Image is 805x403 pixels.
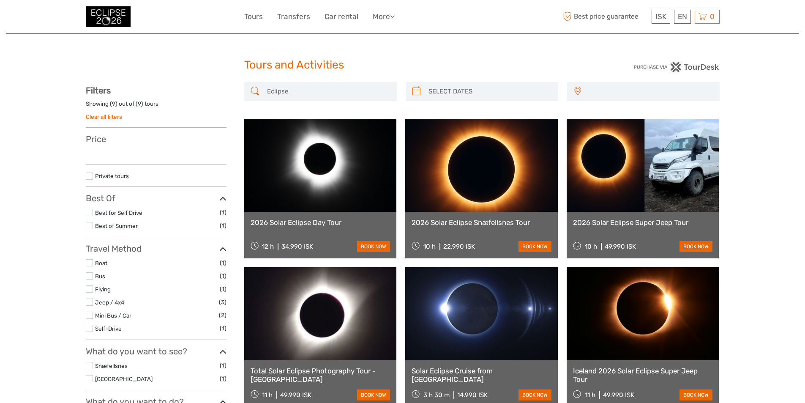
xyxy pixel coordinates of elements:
a: Tours [244,11,263,23]
a: Flying [95,286,111,293]
input: SELECT DATES [425,84,554,99]
a: Private tours [95,173,129,179]
h3: Travel Method [86,244,226,254]
a: [GEOGRAPHIC_DATA] [95,376,153,382]
a: Mini Bus / Car [95,312,131,319]
a: Self-Drive [95,325,122,332]
a: Transfers [277,11,310,23]
label: 9 [112,100,115,108]
div: 49.990 ISK [603,391,634,399]
a: Snæfellsnes [95,362,128,369]
a: book now [357,389,390,400]
div: 22.990 ISK [443,243,475,250]
a: 2026 Solar Eclipse Day Tour [251,218,390,227]
span: (1) [220,221,226,230]
a: Car rental [325,11,358,23]
div: Showing ( ) out of ( ) tours [86,100,226,113]
span: Best price guarantee [561,10,649,24]
img: PurchaseViaTourDesk.png [633,62,719,72]
h3: What do you want to see? [86,346,226,356]
div: EN [674,10,691,24]
a: book now [518,241,551,252]
span: 11 h [262,391,273,399]
span: (1) [220,361,226,370]
a: Clear all filters [86,113,122,120]
a: 2026 Solar Eclipse Super Jeep Tour [573,218,713,227]
div: 49.990 ISK [605,243,636,250]
span: 12 h [262,243,274,250]
a: Iceland 2026 Solar Eclipse Super Jeep Tour [573,367,713,384]
a: book now [679,241,712,252]
span: 10 h [423,243,436,250]
span: (1) [220,258,226,268]
span: (1) [220,271,226,281]
a: More [373,11,395,23]
span: (1) [220,374,226,384]
div: 14.990 ISK [457,391,488,399]
a: Bus [95,273,105,280]
a: Best of Summer [95,222,138,229]
a: book now [518,389,551,400]
span: 0 [709,12,716,21]
span: (2) [219,310,226,320]
a: Boat [95,260,107,266]
strong: Filters [86,85,111,96]
span: ISK [655,12,666,21]
a: 2026 Solar Eclipse Snæfellsnes Tour [412,218,551,227]
span: (1) [220,323,226,333]
span: (1) [220,208,226,217]
div: 34.990 ISK [281,243,313,250]
a: Best for Self Drive [95,209,142,216]
span: 3 h 30 m [423,391,450,399]
h1: Tours and Activities [244,58,561,72]
span: 11 h [585,391,595,399]
a: book now [357,241,390,252]
label: 9 [138,100,141,108]
h3: Best Of [86,193,226,203]
img: 3312-44506bfc-dc02-416d-ac4c-c65cb0cf8db4_logo_small.jpg [86,6,131,27]
span: (1) [220,284,226,294]
h3: Price [86,134,226,144]
a: Jeep / 4x4 [95,299,124,306]
span: 10 h [585,243,597,250]
div: 49.990 ISK [280,391,311,399]
input: SEARCH [264,84,393,99]
span: (3) [219,297,226,307]
a: book now [679,389,712,400]
a: Total Solar Eclipse Photography Tour - [GEOGRAPHIC_DATA] [251,367,390,384]
a: Solar Eclipse Cruise from [GEOGRAPHIC_DATA] [412,367,551,384]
